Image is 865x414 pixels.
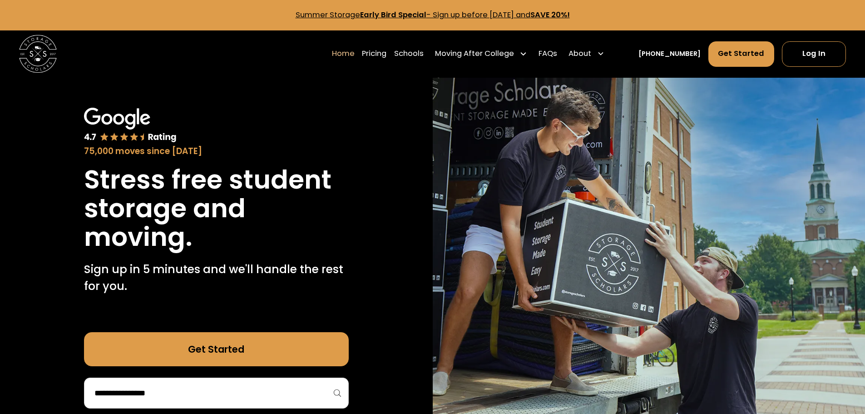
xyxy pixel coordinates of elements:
[296,10,570,20] a: Summer StorageEarly Bird Special- Sign up before [DATE] andSAVE 20%!
[530,10,570,20] strong: SAVE 20%!
[84,261,349,295] p: Sign up in 5 minutes and we'll handle the rest for you.
[19,35,57,73] a: home
[782,41,846,67] a: Log In
[332,40,355,67] a: Home
[84,108,177,143] img: Google 4.7 star rating
[362,40,386,67] a: Pricing
[360,10,426,20] strong: Early Bird Special
[708,41,775,67] a: Get Started
[84,165,349,251] h1: Stress free student storage and moving.
[84,145,349,158] div: 75,000 moves since [DATE]
[568,48,591,60] div: About
[19,35,57,73] img: Storage Scholars main logo
[435,48,514,60] div: Moving After College
[431,40,531,67] div: Moving After College
[394,40,424,67] a: Schools
[565,40,608,67] div: About
[539,40,557,67] a: FAQs
[638,49,701,59] a: [PHONE_NUMBER]
[84,332,349,366] a: Get Started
